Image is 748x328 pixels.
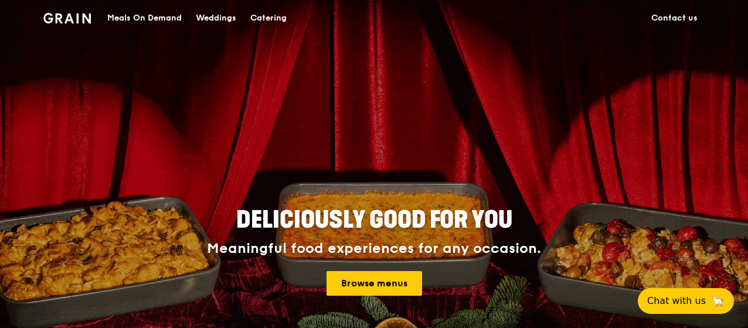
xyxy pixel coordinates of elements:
div: Meals On Demand [107,1,182,36]
div: Weddings [196,1,236,36]
a: Contact us [644,1,705,36]
button: Chat with us🦙 [638,288,734,314]
a: Catering [243,1,294,36]
span: Chat with us [647,294,706,308]
div: Meaningful food experiences for any occasion. [163,241,585,257]
a: Weddings [189,1,243,36]
a: Browse menus [327,271,422,296]
img: Grain [43,13,91,23]
span: 🦙 [710,294,725,308]
div: Catering [250,1,287,36]
span: Deliciously good for you [236,206,512,234]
